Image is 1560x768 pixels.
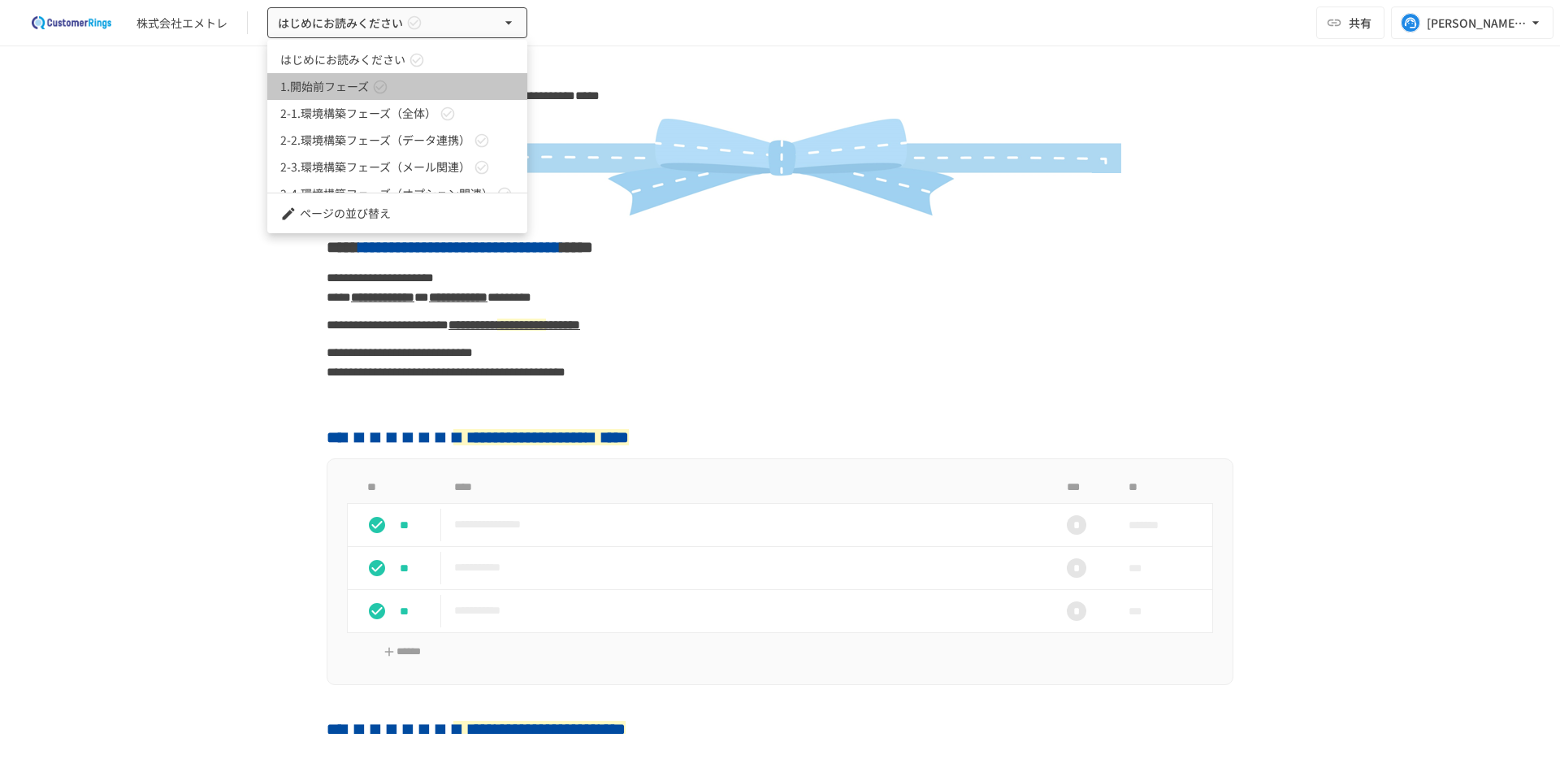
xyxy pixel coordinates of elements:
[280,78,369,95] span: 1.開始前フェーズ
[280,158,470,176] span: 2-3.環境構築フェーズ（メール関連）
[280,51,405,68] span: はじめにお読みください
[280,185,493,202] span: 2-4.環境構築フェーズ（オプション関連）
[267,200,527,227] li: ページの並び替え
[280,132,470,149] span: 2-2.環境構築フェーズ（データ連携）
[280,105,436,122] span: 2-1.環境構築フェーズ（全体）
